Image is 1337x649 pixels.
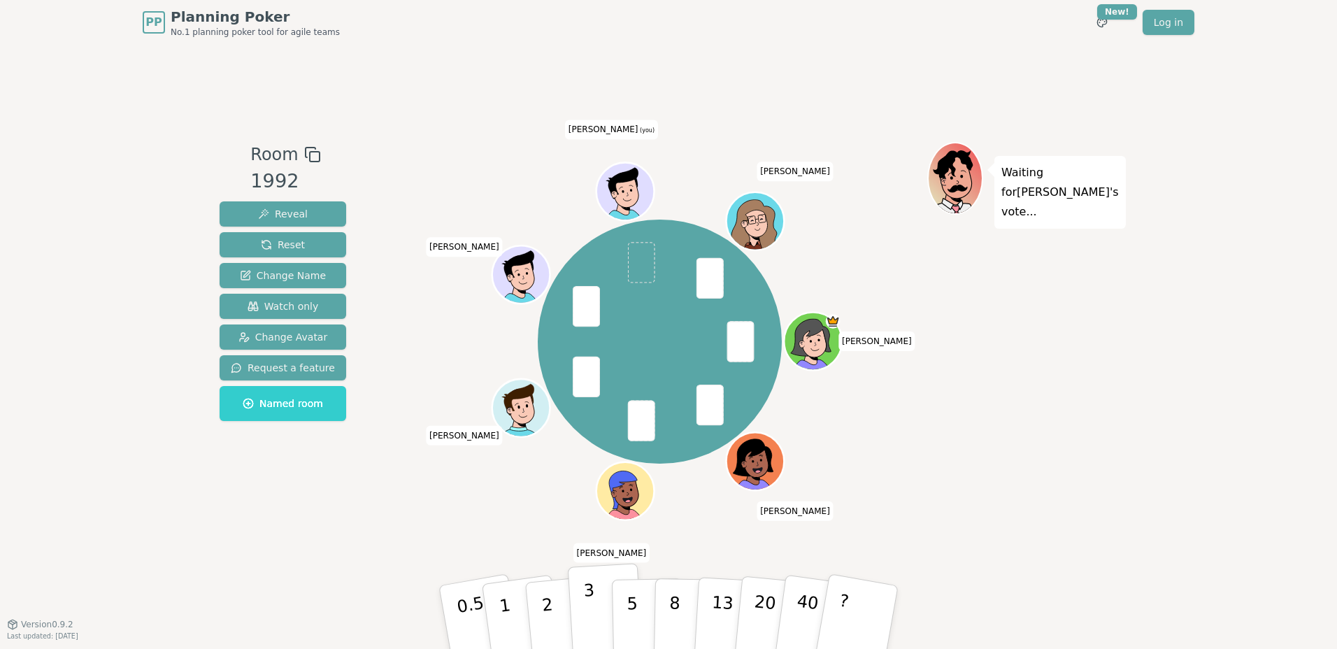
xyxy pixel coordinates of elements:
[826,314,841,329] span: Inge is the host
[638,128,655,134] span: (you)
[220,294,346,319] button: Watch only
[220,355,346,380] button: Request a feature
[426,426,503,445] span: Click to change your name
[599,164,653,219] button: Click to change your avatar
[171,7,340,27] span: Planning Poker
[1001,163,1119,222] p: Waiting for [PERSON_NAME] 's vote...
[240,269,326,283] span: Change Name
[565,120,658,140] span: Click to change your name
[248,299,319,313] span: Watch only
[426,238,503,257] span: Click to change your name
[1089,10,1115,35] button: New!
[145,14,162,31] span: PP
[220,324,346,350] button: Change Avatar
[757,501,834,521] span: Click to change your name
[220,386,346,421] button: Named room
[573,543,650,563] span: Click to change your name
[757,162,834,182] span: Click to change your name
[838,331,915,351] span: Click to change your name
[220,232,346,257] button: Reset
[1097,4,1137,20] div: New!
[250,167,320,196] div: 1992
[7,619,73,630] button: Version0.9.2
[220,263,346,288] button: Change Name
[143,7,340,38] a: PPPlanning PokerNo.1 planning poker tool for agile teams
[258,207,308,221] span: Reveal
[1143,10,1194,35] a: Log in
[171,27,340,38] span: No.1 planning poker tool for agile teams
[243,397,323,411] span: Named room
[250,142,298,167] span: Room
[7,632,78,640] span: Last updated: [DATE]
[261,238,305,252] span: Reset
[220,201,346,227] button: Reveal
[21,619,73,630] span: Version 0.9.2
[238,330,328,344] span: Change Avatar
[231,361,335,375] span: Request a feature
